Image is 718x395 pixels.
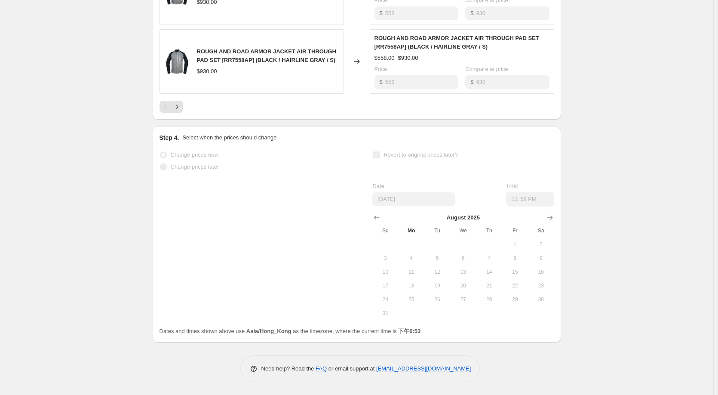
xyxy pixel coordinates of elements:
[528,265,554,279] button: Saturday August 16 2025
[476,224,502,238] th: Thursday
[424,265,450,279] button: Tuesday August 12 2025
[171,164,219,170] span: Change prices later
[246,328,291,334] b: Asia/Hong_Kong
[399,279,424,293] button: Monday August 18 2025
[528,293,554,306] button: Saturday August 30 2025
[506,268,525,275] span: 15
[450,279,476,293] button: Wednesday August 20 2025
[399,251,424,265] button: Monday August 4 2025
[402,255,421,262] span: 4
[454,227,473,234] span: We
[380,79,383,85] span: $
[506,241,525,248] span: 1
[531,268,550,275] span: 16
[450,265,476,279] button: Wednesday August 13 2025
[376,310,395,317] span: 31
[479,255,498,262] span: 7
[476,251,502,265] button: Thursday August 7 2025
[372,251,398,265] button: Sunday August 3 2025
[428,227,447,234] span: Tu
[398,54,418,62] strike: $930.00
[454,296,473,303] span: 27
[528,251,554,265] button: Saturday August 9 2025
[506,182,518,189] span: Time
[428,296,447,303] span: 26
[506,255,525,262] span: 8
[531,227,550,234] span: Sa
[197,67,217,76] div: $930.00
[428,282,447,289] span: 19
[372,306,398,320] button: Sunday August 31 2025
[528,238,554,251] button: Saturday August 2 2025
[372,224,398,238] th: Sunday
[372,192,455,206] input: 8/11/2025
[384,151,458,158] span: Revert to original prices later?
[476,279,502,293] button: Thursday August 21 2025
[376,227,395,234] span: Su
[424,279,450,293] button: Tuesday August 19 2025
[506,282,525,289] span: 22
[531,296,550,303] span: 30
[374,54,395,62] div: $558.00
[376,282,395,289] span: 17
[402,282,421,289] span: 18
[502,279,528,293] button: Friday August 22 2025
[399,293,424,306] button: Monday August 25 2025
[450,251,476,265] button: Wednesday August 6 2025
[454,255,473,262] span: 6
[398,328,420,334] b: 下午6:53
[402,296,421,303] span: 25
[160,328,421,334] span: Dates and times shown above use as the timezone, where the current time is
[428,255,447,262] span: 5
[171,101,183,113] button: Next
[424,293,450,306] button: Tuesday August 26 2025
[531,255,550,262] span: 9
[171,151,218,158] span: Change prices now
[372,293,398,306] button: Sunday August 24 2025
[502,251,528,265] button: Friday August 8 2025
[164,49,190,74] img: rr7558_hlgy-bk01_80x.jpg
[528,279,554,293] button: Saturday August 23 2025
[428,268,447,275] span: 12
[479,227,498,234] span: Th
[506,192,554,207] input: 12:00
[372,183,384,189] span: Date
[531,282,550,289] span: 23
[402,268,421,275] span: 11
[160,133,179,142] h2: Step 4.
[531,241,550,248] span: 2
[316,365,327,372] a: FAQ
[479,282,498,289] span: 21
[506,227,525,234] span: Fr
[182,133,276,142] p: Select when the prices should change
[380,10,383,16] span: $
[371,212,383,224] button: Show previous month, July 2025
[476,293,502,306] button: Thursday August 28 2025
[506,296,525,303] span: 29
[402,227,421,234] span: Mo
[502,224,528,238] th: Friday
[479,296,498,303] span: 28
[327,365,376,372] span: or email support at
[454,282,473,289] span: 20
[399,265,424,279] button: Today Monday August 11 2025
[528,224,554,238] th: Saturday
[376,296,395,303] span: 24
[197,48,336,63] span: ROUGH AND ROAD ARMOR JACKET AIR THROUGH PAD SET [RR7558AP] (BLACK / HAIRLINE GRAY / S)
[470,79,473,85] span: $
[479,268,498,275] span: 14
[399,224,424,238] th: Monday
[376,255,395,262] span: 3
[261,365,316,372] span: Need help? Read the
[465,66,508,72] span: Compare at price
[374,35,539,50] span: ROUGH AND ROAD ARMOR JACKET AIR THROUGH PAD SET [RR7558AP] (BLACK / HAIRLINE GRAY / S)
[372,265,398,279] button: Sunday August 10 2025
[470,10,473,16] span: $
[372,279,398,293] button: Sunday August 17 2025
[502,238,528,251] button: Friday August 1 2025
[544,212,556,224] button: Show next month, September 2025
[502,293,528,306] button: Friday August 29 2025
[450,293,476,306] button: Wednesday August 27 2025
[450,224,476,238] th: Wednesday
[376,268,395,275] span: 10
